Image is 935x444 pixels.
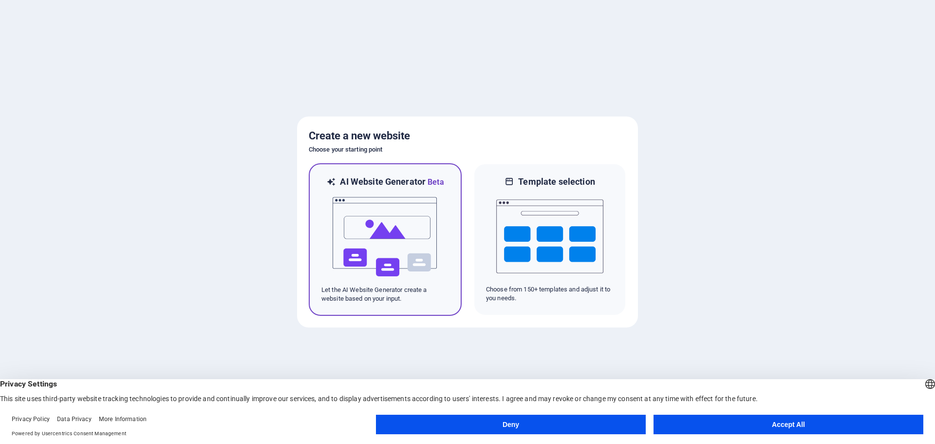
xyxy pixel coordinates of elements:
h5: Create a new website [309,128,626,144]
h6: Template selection [518,176,595,188]
span: Beta [426,177,444,187]
h6: Choose your starting point [309,144,626,155]
img: ai [332,188,439,286]
p: Let the AI Website Generator create a website based on your input. [321,286,449,303]
div: AI Website GeneratorBetaaiLet the AI Website Generator create a website based on your input. [309,163,462,316]
h6: AI Website Generator [340,176,444,188]
div: Template selectionChoose from 150+ templates and adjust it to you needs. [473,163,626,316]
p: Choose from 150+ templates and adjust it to you needs. [486,285,614,303]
